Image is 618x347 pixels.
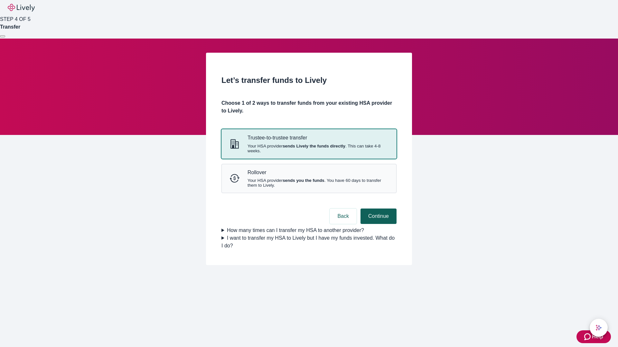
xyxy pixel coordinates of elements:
[221,227,397,234] summary: How many times can I transfer my HSA to another provider?
[595,325,602,331] svg: Lively AI Assistant
[592,333,603,341] span: Help
[229,173,240,183] svg: Rollover
[222,164,396,193] button: RolloverRolloverYour HSA providersends you the funds. You have 60 days to transfer them to Lively.
[248,135,389,141] p: Trustee-to-trustee transfer
[590,319,608,337] button: chat
[222,129,396,158] button: Trustee-to-trusteeTrustee-to-trustee transferYour HSA providersends Lively the funds directly. Th...
[221,99,397,115] h4: Choose 1 of 2 ways to transfer funds from your existing HSA provider to Lively.
[283,178,324,183] strong: sends you the funds
[584,333,592,341] svg: Zendesk support icon
[283,144,345,148] strong: sends Lively the funds directly
[248,178,389,188] span: Your HSA provider . You have 60 days to transfer them to Lively.
[248,169,389,175] p: Rollover
[330,209,357,224] button: Back
[248,144,389,153] span: Your HSA provider . This can take 4-8 weeks.
[8,4,35,12] img: Lively
[221,75,397,86] h2: Let’s transfer funds to Lively
[221,234,397,250] summary: I want to transfer my HSA to Lively but I have my funds invested. What do I do?
[229,139,240,149] svg: Trustee-to-trustee
[576,330,611,343] button: Zendesk support iconHelp
[360,209,397,224] button: Continue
